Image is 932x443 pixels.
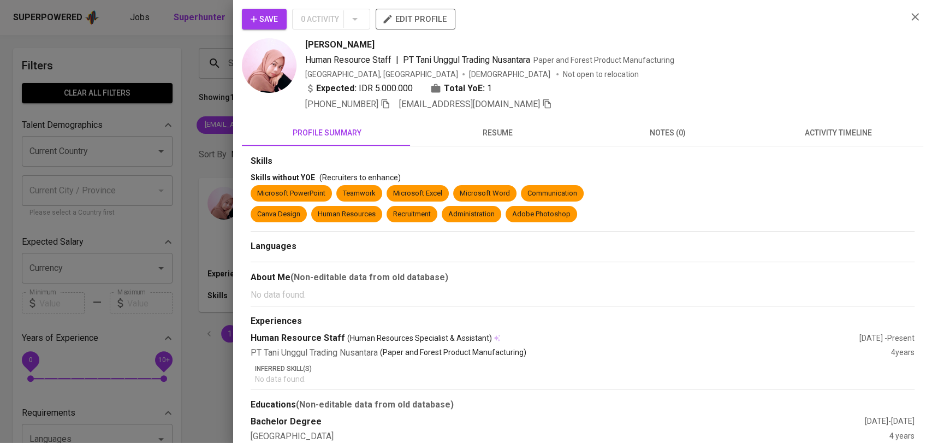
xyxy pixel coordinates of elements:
span: [DEMOGRAPHIC_DATA] [469,69,552,80]
span: Human Resource Staff [305,55,391,65]
div: [GEOGRAPHIC_DATA], [GEOGRAPHIC_DATA] [305,69,458,80]
div: Bachelor Degree [251,416,865,428]
p: Inferred Skill(s) [255,364,915,374]
span: | [396,54,399,67]
p: Not open to relocation [563,69,639,80]
div: [GEOGRAPHIC_DATA] [251,430,889,443]
span: [DATE] - [DATE] [865,417,915,426]
span: PT Tani Unggul Trading Nusantara [403,55,530,65]
span: (Human Resources Specialist & Assistant) [347,333,492,344]
span: edit profile [384,12,447,26]
div: Adobe Photoshop [512,209,571,220]
span: [PERSON_NAME] [305,38,375,51]
div: Human Resource Staff [251,332,859,345]
div: Microsoft Excel [393,188,442,199]
img: 496631c13187b417f6d14a7eee04c933.jpg [242,38,296,93]
div: Experiences [251,315,915,328]
p: No data found. [251,288,915,302]
div: Microsoft Word [460,188,510,199]
span: activity timeline [759,126,917,140]
div: Administration [448,209,495,220]
div: Teamwork [343,188,376,199]
span: profile summary [248,126,406,140]
b: (Non-editable data from old database) [290,272,448,282]
span: [EMAIL_ADDRESS][DOMAIN_NAME] [399,99,540,109]
span: (Recruiters to enhance) [319,173,401,182]
div: Microsoft PowerPoint [257,188,325,199]
div: 4 years [889,430,915,443]
div: About Me [251,271,915,284]
div: Skills [251,155,915,168]
a: edit profile [376,14,455,23]
b: Total YoE: [444,82,485,95]
span: 1 [487,82,492,95]
span: notes (0) [589,126,746,140]
p: (Paper and Forest Product Manufacturing) [380,347,526,359]
span: Paper and Forest Product Manufacturing [533,56,674,64]
b: (Non-editable data from old database) [296,399,454,410]
b: Expected: [316,82,357,95]
div: Communication [527,188,577,199]
div: PT Tani Unggul Trading Nusantara [251,347,891,359]
div: Recruitment [393,209,431,220]
div: [DATE] - Present [859,333,915,344]
span: [PHONE_NUMBER] [305,99,378,109]
p: No data found. [255,374,915,385]
button: edit profile [376,9,455,29]
button: Save [242,9,287,29]
span: Skills without YOE [251,173,315,182]
span: resume [419,126,576,140]
div: IDR 5.000.000 [305,82,413,95]
div: 4 years [891,347,915,359]
div: Human Resources [318,209,376,220]
div: Languages [251,240,915,253]
div: Educations [251,398,915,411]
span: Save [251,13,278,26]
div: Canva Design [257,209,300,220]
